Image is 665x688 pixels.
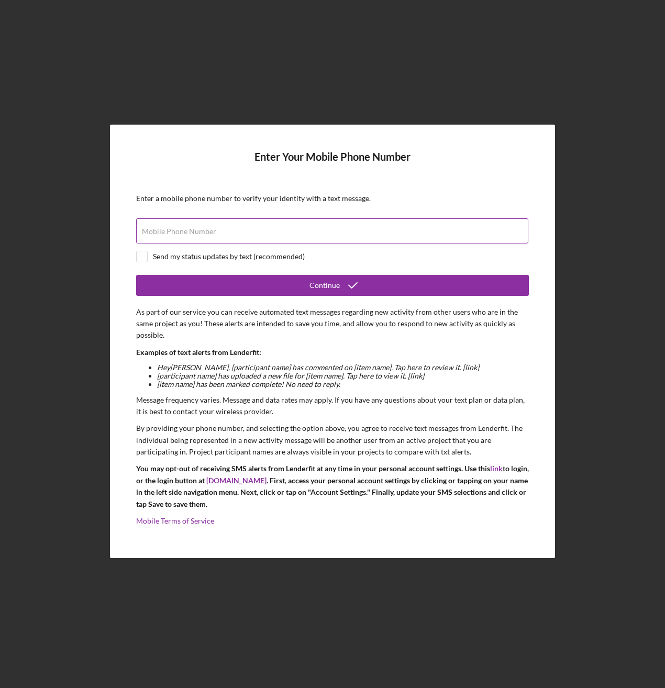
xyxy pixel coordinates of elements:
li: [participant name] has uploaded a new file for [item name]. Tap here to view it. [link] [157,372,529,380]
a: Mobile Terms of Service [136,516,214,525]
p: Message frequency varies. Message and data rates may apply. If you have any questions about your ... [136,394,529,418]
a: link [490,464,503,473]
p: As part of our service you can receive automated text messages regarding new activity from other ... [136,306,529,341]
div: Enter a mobile phone number to verify your identity with a text message. [136,194,529,203]
p: Examples of text alerts from Lenderfit: [136,347,529,358]
label: Mobile Phone Number [142,227,216,236]
li: Hey [PERSON_NAME] , [participant name] has commented on [item name]. Tap here to review it. [link] [157,363,529,372]
li: [item name] has been marked complete! No need to reply. [157,380,529,389]
div: Continue [309,275,340,296]
button: Continue [136,275,529,296]
div: Send my status updates by text (recommended) [153,252,305,261]
h4: Enter Your Mobile Phone Number [136,151,529,179]
p: By providing your phone number, and selecting the option above, you agree to receive text message... [136,423,529,458]
a: [DOMAIN_NAME] [206,476,267,485]
p: You may opt-out of receiving SMS alerts from Lenderfit at any time in your personal account setti... [136,463,529,510]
